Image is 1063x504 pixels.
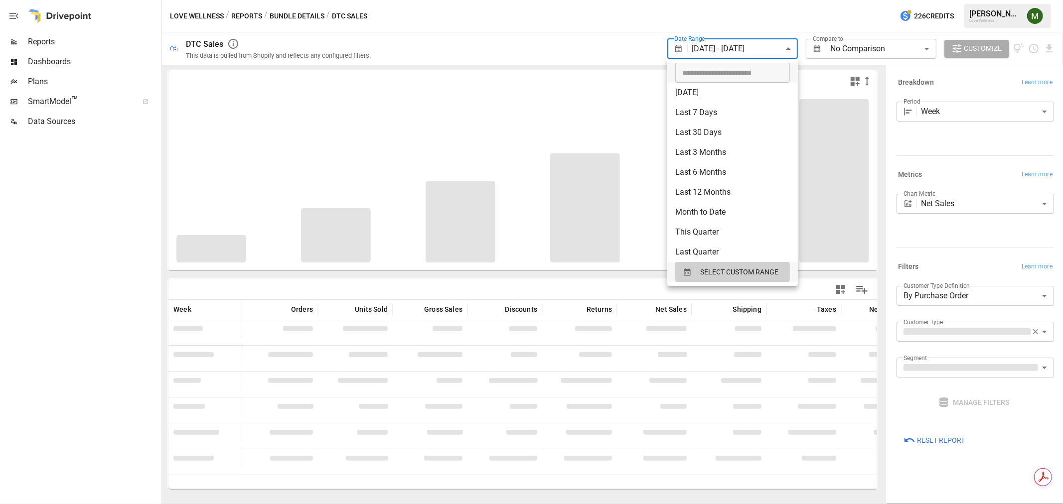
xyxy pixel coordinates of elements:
li: Last 30 Days [667,123,798,142]
li: Last 6 Months [667,162,798,182]
span: SELECT CUSTOM RANGE [700,266,778,278]
li: [DATE] [667,83,798,103]
li: Last 12 Months [667,182,798,202]
li: Last 3 Months [667,142,798,162]
li: Last 7 Days [667,103,798,123]
li: This Quarter [667,222,798,242]
li: Last Quarter [667,242,798,262]
li: Month to Date [667,202,798,222]
button: SELECT CUSTOM RANGE [675,262,790,282]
